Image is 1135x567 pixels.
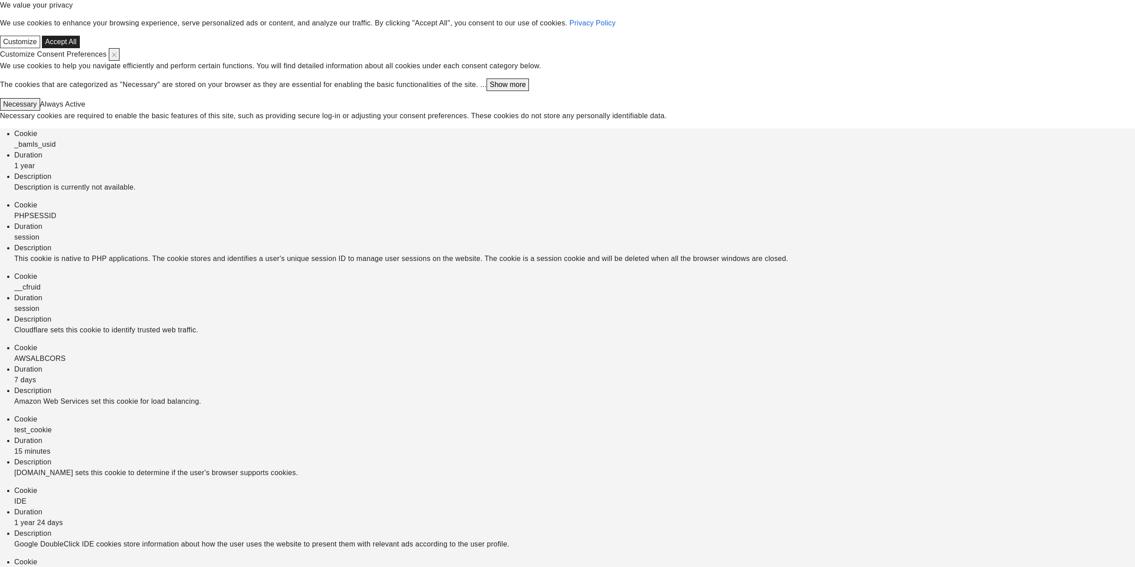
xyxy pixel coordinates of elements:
[14,282,1135,293] div: __cfruid
[14,375,1135,385] div: 7 days
[14,243,1135,253] div: Description
[14,314,1135,325] div: Description
[14,517,1135,528] div: 1 year 24 days
[14,457,1135,468] div: Description
[14,385,1135,396] div: Description
[14,496,1135,507] div: IDE
[1078,500,1126,522] iframe: Opens a widget where you can find more information
[14,182,1135,193] div: Description is currently not available.
[14,343,1135,353] div: Cookie
[14,211,1135,221] div: PHPSESSID
[14,468,1135,478] div: [DOMAIN_NAME] sets this cookie to determine if the user's browser supports cookies.
[570,19,616,27] a: Privacy Policy
[109,48,120,61] button: Close
[14,507,1135,517] div: Duration
[42,36,79,48] button: Accept All
[487,79,529,91] button: Show more
[14,485,1135,496] div: Cookie
[112,53,116,57] img: Close
[14,293,1135,303] div: Duration
[14,253,1135,264] div: This cookie is native to PHP applications. The cookie stores and identifies a user's unique sessi...
[14,446,1135,457] div: 15 minutes
[14,303,1135,314] div: session
[14,353,1135,364] div: AWSALBCORS
[14,161,1135,171] div: 1 year
[14,171,1135,182] div: Description
[14,325,1135,335] div: Cloudflare sets this cookie to identify trusted web traffic.
[14,232,1135,243] div: session
[14,435,1135,446] div: Duration
[14,425,1135,435] div: test_cookie
[14,150,1135,161] div: Duration
[14,414,1135,425] div: Cookie
[40,100,86,108] span: Always Active
[14,221,1135,232] div: Duration
[14,528,1135,539] div: Description
[14,364,1135,375] div: Duration
[14,396,1135,407] div: Amazon Web Services set this cookie for load balancing.
[14,271,1135,282] div: Cookie
[14,200,1135,211] div: Cookie
[14,139,1135,150] div: _bamls_usid
[14,539,1135,550] div: Google DoubleClick IDE cookies store information about how the user uses the website to present t...
[14,128,1135,139] div: Cookie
